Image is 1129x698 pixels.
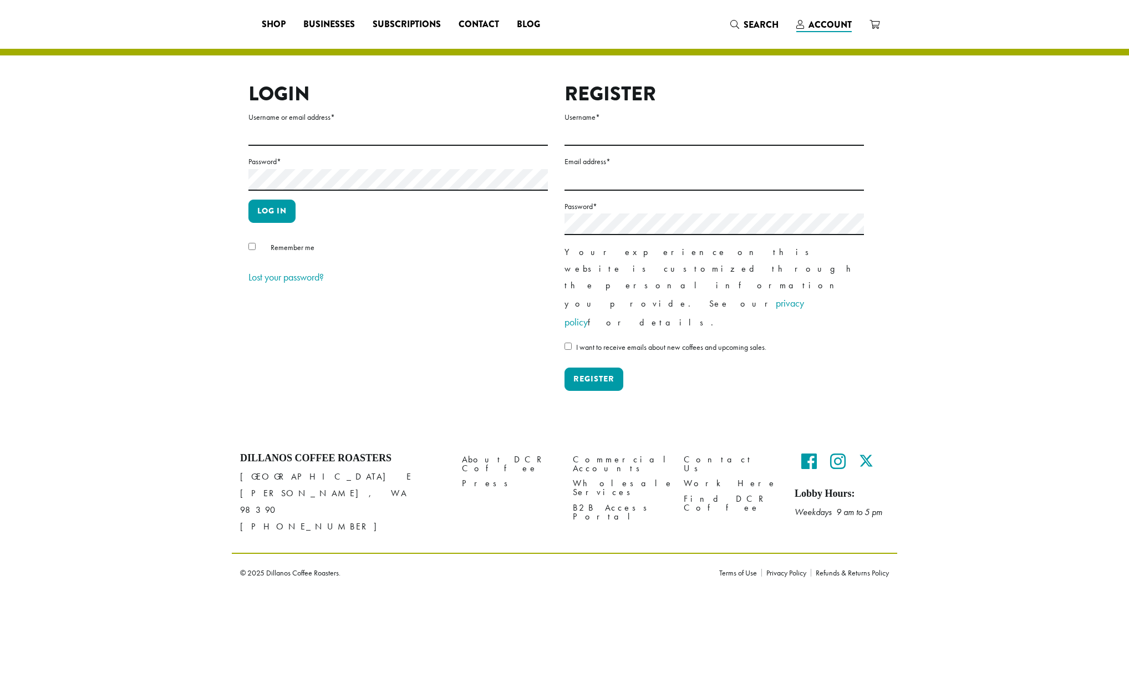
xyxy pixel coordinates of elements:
span: Businesses [303,18,355,32]
a: Work Here [684,476,778,491]
p: Your experience on this website is customized through the personal information you provide. See o... [564,244,864,332]
label: Email address [564,155,864,169]
a: B2B Access Portal [573,500,667,524]
a: About DCR Coffee [462,452,556,476]
button: Log in [248,200,296,223]
span: I want to receive emails about new coffees and upcoming sales. [576,342,766,352]
label: Username or email address [248,110,548,124]
h2: Login [248,82,548,106]
a: Shop [253,16,294,33]
span: Blog [517,18,540,32]
a: Terms of Use [719,569,761,577]
em: Weekdays 9 am to 5 pm [795,506,882,518]
a: Wholesale Services [573,476,667,500]
label: Username [564,110,864,124]
a: Press [462,476,556,491]
a: privacy policy [564,297,804,328]
input: I want to receive emails about new coffees and upcoming sales. [564,343,572,350]
a: Contact Us [684,452,778,476]
h5: Lobby Hours: [795,488,889,500]
a: Privacy Policy [761,569,811,577]
span: Shop [262,18,286,32]
label: Password [564,200,864,213]
a: Lost your password? [248,271,324,283]
button: Register [564,368,623,391]
p: [GEOGRAPHIC_DATA] E [PERSON_NAME], WA 98390 [PHONE_NUMBER] [240,468,445,535]
a: Refunds & Returns Policy [811,569,889,577]
span: Contact [459,18,499,32]
a: Search [721,16,787,34]
span: Subscriptions [373,18,441,32]
label: Password [248,155,548,169]
h4: Dillanos Coffee Roasters [240,452,445,465]
span: Remember me [271,242,314,252]
p: © 2025 Dillanos Coffee Roasters. [240,569,703,577]
a: Find DCR Coffee [684,491,778,515]
span: Search [744,18,779,31]
a: Commercial Accounts [573,452,667,476]
h2: Register [564,82,864,106]
span: Account [808,18,852,31]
